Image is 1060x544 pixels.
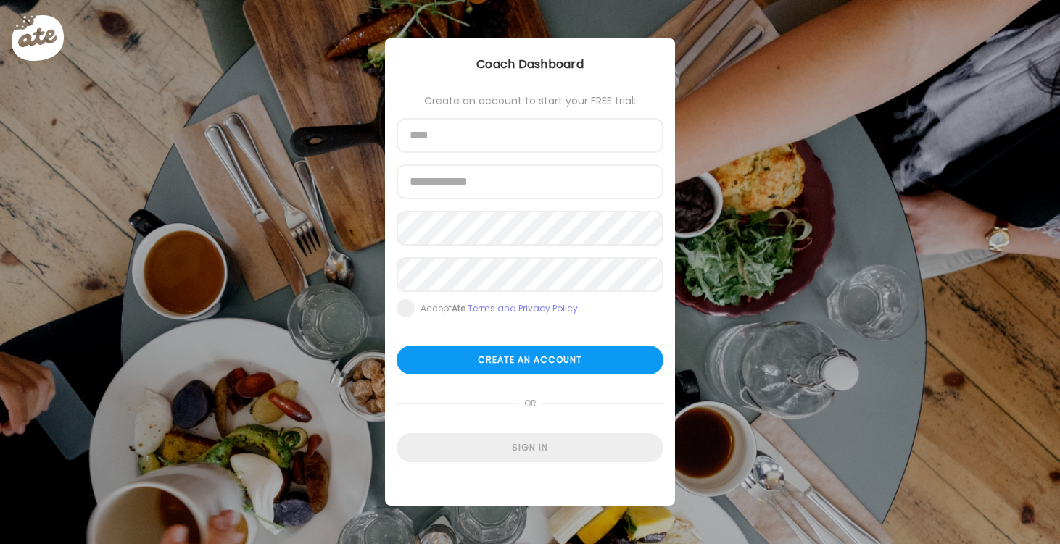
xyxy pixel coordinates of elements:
b: Ate [452,302,465,314]
a: Terms and Privacy Policy [468,302,578,314]
div: Accept [421,303,578,314]
div: Create an account [397,346,663,374]
span: or [518,389,542,418]
div: Create an account to start your FREE trial: [397,95,663,106]
div: Coach Dashboard [385,56,675,73]
div: Sign in [397,433,663,462]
